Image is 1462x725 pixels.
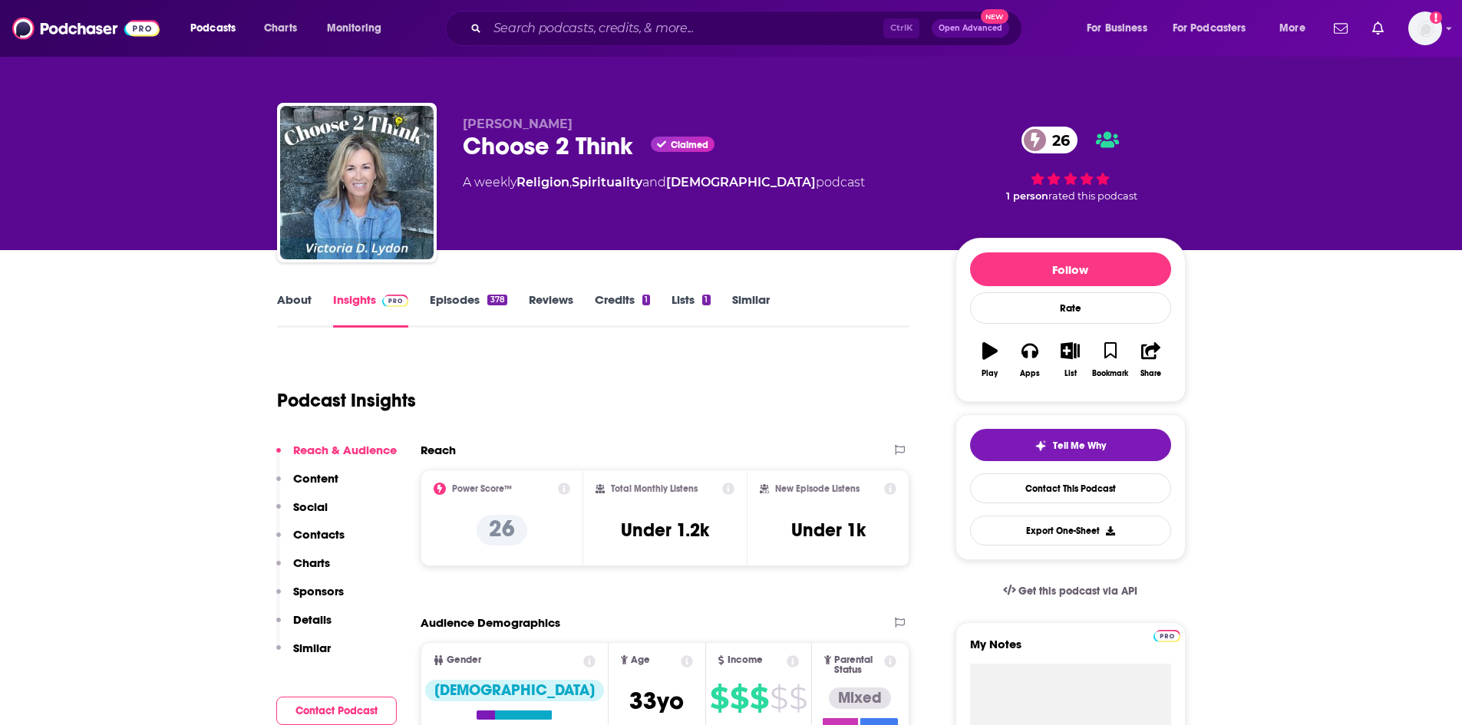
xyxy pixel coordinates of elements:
[1035,440,1047,452] img: tell me why sparkle
[447,655,481,665] span: Gender
[293,584,344,598] p: Sponsors
[293,527,345,542] p: Contacts
[293,555,330,570] p: Charts
[316,16,401,41] button: open menu
[293,443,397,457] p: Reach & Audience
[991,572,1150,610] a: Get this podcast via API
[276,641,331,669] button: Similar
[666,175,816,189] a: [DEMOGRAPHIC_DATA]
[1408,12,1442,45] img: User Profile
[1076,16,1167,41] button: open menu
[671,141,708,149] span: Claimed
[1064,369,1077,378] div: List
[277,292,312,328] a: About
[1140,369,1161,378] div: Share
[463,173,865,192] div: A weekly podcast
[516,175,569,189] a: Religion
[382,295,409,307] img: Podchaser Pro
[572,175,642,189] a: Spirituality
[1087,18,1147,39] span: For Business
[1050,332,1090,387] button: List
[970,332,1010,387] button: Play
[460,11,1037,46] div: Search podcasts, credits, & more...
[264,18,297,39] span: Charts
[970,429,1171,461] button: tell me why sparkleTell Me Why
[1163,16,1269,41] button: open menu
[1020,369,1040,378] div: Apps
[280,106,434,259] img: Choose 2 Think
[1006,190,1048,202] span: 1 person
[276,697,397,725] button: Contact Podcast
[430,292,507,328] a: Episodes378
[770,686,787,710] span: $
[1408,12,1442,45] span: Logged in as luilaking
[710,686,728,710] span: $
[1021,127,1078,153] a: 26
[569,175,572,189] span: ,
[1408,12,1442,45] button: Show profile menu
[642,295,650,305] div: 1
[955,117,1186,212] div: 26 1 personrated this podcast
[276,584,344,612] button: Sponsors
[834,655,882,675] span: Parental Status
[276,443,397,471] button: Reach & Audience
[1366,15,1390,41] a: Show notifications dropdown
[1048,190,1137,202] span: rated this podcast
[791,519,866,542] h3: Under 1k
[1010,332,1050,387] button: Apps
[1153,630,1180,642] img: Podchaser Pro
[277,389,416,412] h1: Podcast Insights
[750,686,768,710] span: $
[1153,628,1180,642] a: Pro website
[1037,127,1078,153] span: 26
[293,471,338,486] p: Content
[421,615,560,630] h2: Audience Demographics
[982,369,998,378] div: Play
[932,19,1009,38] button: Open AdvancedNew
[421,443,456,457] h2: Reach
[970,292,1171,324] div: Rate
[672,292,710,328] a: Lists1
[829,687,891,709] div: Mixed
[452,483,512,494] h2: Power Score™
[293,499,328,514] p: Social
[789,686,807,710] span: $
[631,655,650,665] span: Age
[732,292,770,328] a: Similar
[425,680,604,701] div: [DEMOGRAPHIC_DATA]
[276,527,345,555] button: Contacts
[730,686,748,710] span: $
[702,295,710,305] div: 1
[621,519,709,542] h3: Under 1.2k
[487,16,883,41] input: Search podcasts, credits, & more...
[970,637,1171,664] label: My Notes
[1092,369,1128,378] div: Bookmark
[775,483,860,494] h2: New Episode Listens
[276,499,328,528] button: Social
[276,555,330,584] button: Charts
[970,516,1171,545] button: Export One-Sheet
[981,9,1008,24] span: New
[1173,18,1246,39] span: For Podcasters
[333,292,409,328] a: InsightsPodchaser Pro
[529,292,573,328] a: Reviews
[939,25,1002,32] span: Open Advanced
[463,117,573,131] span: [PERSON_NAME]
[12,14,160,43] img: Podchaser - Follow, Share and Rate Podcasts
[1018,585,1137,598] span: Get this podcast via API
[728,655,763,665] span: Income
[883,18,919,38] span: Ctrl K
[1279,18,1305,39] span: More
[276,471,338,499] button: Content
[327,18,381,39] span: Monitoring
[1091,332,1130,387] button: Bookmark
[1328,15,1354,41] a: Show notifications dropdown
[180,16,256,41] button: open menu
[293,612,332,627] p: Details
[477,515,527,545] p: 26
[1130,332,1170,387] button: Share
[190,18,236,39] span: Podcasts
[970,252,1171,286] button: Follow
[629,686,684,716] span: 33 yo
